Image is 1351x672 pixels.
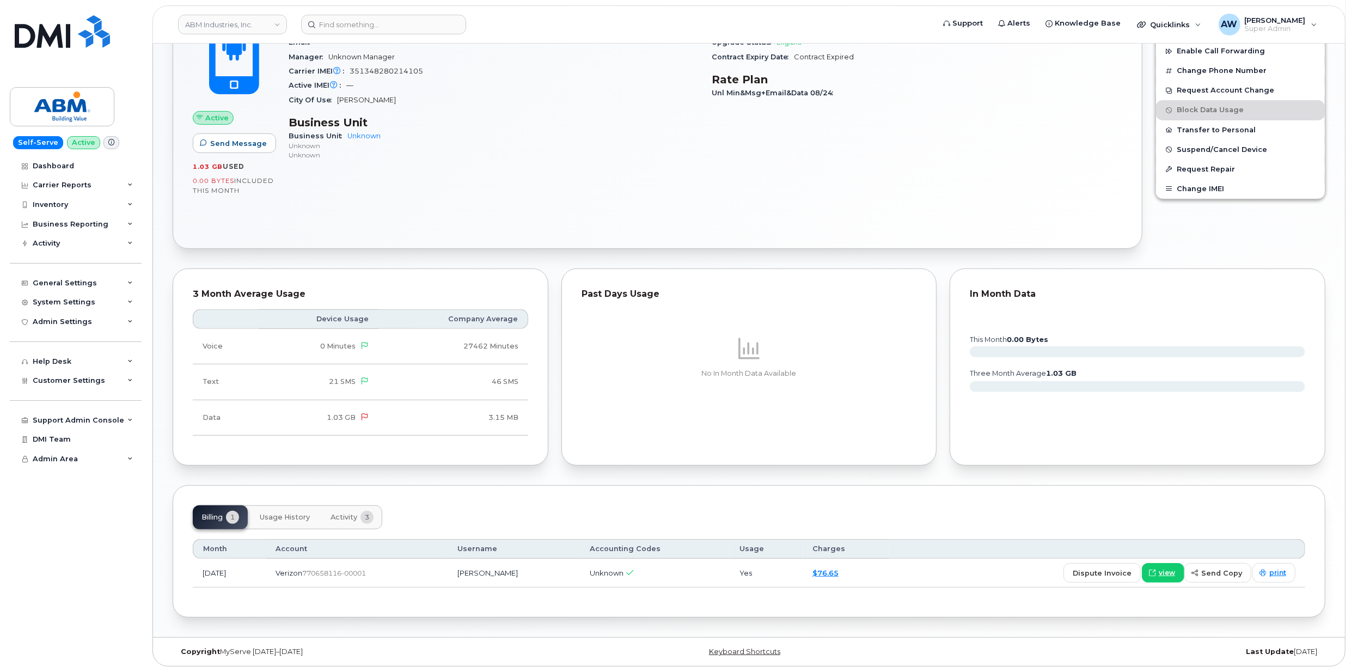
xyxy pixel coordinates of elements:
span: Knowledge Base [1055,18,1121,29]
span: included this month [193,176,274,194]
a: Unknown [347,132,381,140]
td: 27462 Minutes [378,329,528,364]
span: Activity [331,513,357,522]
td: Data [193,400,259,436]
button: Change IMEI [1156,179,1325,199]
span: Carrier IMEI [289,67,350,75]
p: Unknown [289,141,699,150]
span: 1.03 GB [327,413,356,421]
p: Unknown [289,150,699,160]
p: No In Month Data Available [582,369,917,378]
span: Super Admin [1245,25,1306,33]
a: Alerts [991,13,1038,34]
span: Verizon [276,569,302,577]
text: this month [969,335,1048,344]
td: Yes [730,559,803,588]
span: Quicklinks [1150,20,1190,29]
a: view [1142,563,1184,583]
span: 770658116-00001 [302,569,366,577]
span: send copy [1201,568,1242,578]
a: print [1252,563,1295,583]
span: City Of Use [289,96,337,104]
strong: Copyright [181,647,220,656]
span: Manager [289,53,328,61]
span: Unknown [590,569,623,577]
span: Alerts [1007,18,1030,29]
button: Transfer to Personal [1156,120,1325,140]
td: [DATE] [193,559,266,588]
th: Account [266,539,448,559]
span: AW [1221,18,1238,31]
th: Usage [730,539,803,559]
h3: Business Unit [289,116,699,129]
span: print [1269,568,1286,578]
input: Find something... [301,15,466,34]
h3: Rate Plan [712,73,1123,86]
span: Support [952,18,983,29]
th: Company Average [378,309,528,329]
th: Device Usage [259,309,378,329]
button: Enable Call Forwarding [1156,41,1325,61]
span: [PERSON_NAME] [337,96,396,104]
button: dispute invoice [1063,563,1141,583]
div: Alyssa Wagner [1211,14,1325,35]
span: Active [205,113,229,123]
span: used [223,162,244,170]
span: 1.03 GB [193,163,223,170]
span: Enable Call Forwarding [1177,47,1265,56]
span: 21 SMS [329,377,356,386]
div: [DATE] [941,647,1325,656]
th: Charges [803,539,889,559]
button: send copy [1184,563,1251,583]
div: 3 Month Average Usage [193,289,528,300]
td: 3.15 MB [378,400,528,436]
div: Past Days Usage [582,289,917,300]
span: — [346,81,353,89]
th: Username [448,539,580,559]
a: $76.65 [812,569,839,577]
a: Keyboard Shortcuts [709,647,780,656]
span: 351348280214105 [350,67,423,75]
span: Business Unit [289,132,347,140]
span: Suspend/Cancel Device [1177,145,1267,154]
a: Knowledge Base [1038,13,1128,34]
span: Contract Expiry Date [712,53,794,61]
td: Voice [193,329,259,364]
button: Change Phone Number [1156,61,1325,81]
span: view [1159,568,1175,578]
div: In Month Data [970,289,1305,300]
td: [PERSON_NAME] [448,559,580,588]
span: Unknown Manager [328,53,395,61]
div: Quicklinks [1129,14,1209,35]
tspan: 0.00 Bytes [1007,335,1048,344]
span: [PERSON_NAME] [1245,16,1306,25]
button: Request Repair [1156,160,1325,179]
strong: Last Update [1246,647,1294,656]
text: three month average [969,369,1077,377]
th: Month [193,539,266,559]
span: Active IMEI [289,81,346,89]
span: dispute invoice [1073,568,1132,578]
span: Send Message [210,138,267,149]
a: Support [936,13,991,34]
button: Request Account Change [1156,81,1325,100]
div: MyServe [DATE]–[DATE] [173,647,557,656]
td: Text [193,364,259,400]
button: Block Data Usage [1156,100,1325,120]
td: 46 SMS [378,364,528,400]
button: Send Message [193,133,276,153]
span: 0.00 Bytes [193,177,234,185]
th: Accounting Codes [580,539,730,559]
tspan: 1.03 GB [1046,369,1077,377]
span: 3 [360,511,374,524]
span: Usage History [260,513,310,522]
button: Suspend/Cancel Device [1156,140,1325,160]
span: Unl Min&Msg+Email&Data 08/24 [712,89,839,97]
a: ABM Industries, Inc. [178,15,287,34]
span: 0 Minutes [320,342,356,350]
span: Contract Expired [794,53,854,61]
